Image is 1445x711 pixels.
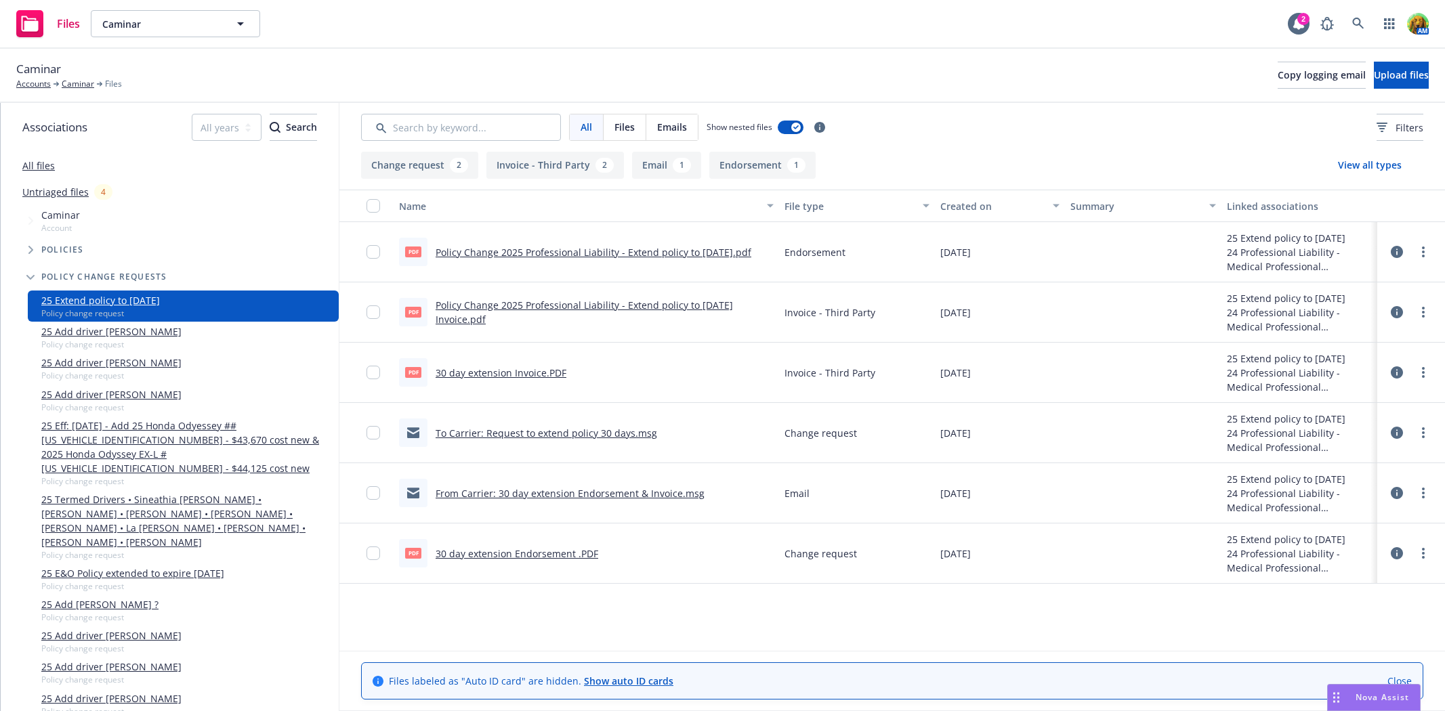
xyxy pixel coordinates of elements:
[41,324,182,339] a: 25 Add driver [PERSON_NAME]
[1227,231,1372,245] div: 25 Extend policy to [DATE]
[57,18,80,29] span: Files
[1377,121,1423,135] span: Filters
[632,152,701,179] button: Email
[41,402,182,413] span: Policy change request
[1396,121,1423,135] span: Filters
[62,78,94,90] a: Caminar
[657,120,687,134] span: Emails
[16,60,61,78] span: Caminar
[1227,546,1372,575] div: 24 Professional Liability - Medical Professional
[779,190,935,222] button: File type
[22,159,55,172] a: All files
[41,307,160,319] span: Policy change request
[1297,13,1310,25] div: 2
[41,674,182,685] span: Policy change request
[41,273,167,281] span: Policy change requests
[784,245,845,259] span: Endorsement
[41,660,182,674] a: 25 Add driver [PERSON_NAME]
[367,366,380,379] input: Toggle Row Selected
[584,674,673,687] a: Show auto ID cards
[16,78,51,90] a: Accounts
[41,246,84,254] span: Policies
[1227,199,1372,213] div: Linked associations
[41,691,182,706] a: 25 Add driver [PERSON_NAME]
[784,366,875,380] span: Invoice - Third Party
[1415,425,1431,441] a: more
[1387,674,1412,688] a: Close
[1374,68,1429,81] span: Upload files
[784,426,857,440] span: Change request
[614,120,635,134] span: Files
[784,199,915,213] div: File type
[1328,685,1345,710] div: Drag to move
[1227,305,1372,334] div: 24 Professional Liability - Medical Professional
[41,339,182,350] span: Policy change request
[784,305,875,320] span: Invoice - Third Party
[41,566,224,580] a: 25 E&O Policy extended to expire [DATE]
[41,418,333,475] a: 25 Eff: [DATE] - Add 25 Honda Odyessey ##[US_VEHICLE_IDENTIFICATION_NUMBER] - $43,670 cost new & ...
[361,152,478,179] button: Change request
[1345,10,1372,37] a: Search
[41,643,182,654] span: Policy change request
[784,546,857,561] span: Change request
[41,628,182,643] a: 25 Add driver [PERSON_NAME]
[940,426,971,440] span: [DATE]
[436,299,733,326] a: Policy Change 2025 Professional Liability - Extend policy to [DATE] Invoice.pdf
[41,355,182,370] a: 25 Add driver [PERSON_NAME]
[450,158,468,173] div: 2
[1314,10,1341,37] a: Report a Bug
[41,549,333,561] span: Policy change request
[1316,152,1423,179] button: View all types
[436,366,566,379] a: 30 day extension Invoice.PDF
[41,387,182,402] a: 25 Add driver [PERSON_NAME]
[405,307,421,317] span: pdf
[1415,364,1431,381] a: more
[1415,545,1431,561] a: more
[1227,426,1372,454] div: 24 Professional Liability - Medical Professional
[405,548,421,558] span: PDF
[486,152,624,179] button: Invoice - Third Party
[1227,532,1372,546] div: 25 Extend policy to [DATE]
[1377,114,1423,141] button: Filters
[11,5,85,43] a: Files
[1415,304,1431,320] a: more
[1227,366,1372,394] div: 24 Professional Liability - Medical Professional
[394,190,779,222] button: Name
[94,184,112,200] div: 4
[784,486,810,500] span: Email
[1415,485,1431,501] a: more
[361,114,561,141] input: Search by keyword...
[787,158,805,173] div: 1
[41,580,224,592] span: Policy change request
[1227,472,1372,486] div: 25 Extend policy to [DATE]
[367,426,380,439] input: Toggle Row Selected
[367,245,380,259] input: Toggle Row Selected
[367,486,380,500] input: Toggle Row Selected
[91,10,260,37] button: Caminar
[41,293,160,307] a: 25 Extend policy to [DATE]
[581,120,592,134] span: All
[1327,684,1421,711] button: Nova Assist
[935,190,1065,222] button: Created on
[673,158,691,173] div: 1
[41,492,333,549] a: 25 Termed Drivers • Sineathia [PERSON_NAME] • [PERSON_NAME] • [PERSON_NAME] • [PERSON_NAME] • [PE...
[1227,486,1372,515] div: 24 Professional Liability - Medical Professional
[102,17,219,31] span: Caminar
[1227,291,1372,305] div: 25 Extend policy to [DATE]
[1407,13,1429,35] img: photo
[595,158,614,173] div: 2
[367,546,380,560] input: Toggle Row Selected
[367,305,380,319] input: Toggle Row Selected
[1356,691,1409,703] span: Nova Assist
[709,152,816,179] button: Endorsement
[41,370,182,381] span: Policy change request
[41,597,159,611] a: 25 Add [PERSON_NAME] ?
[41,475,333,487] span: Policy change request
[707,121,772,133] span: Show nested files
[940,305,971,320] span: [DATE]
[105,78,122,90] span: Files
[1227,245,1372,274] div: 24 Professional Liability - Medical Professional
[405,367,421,377] span: PDF
[436,246,751,259] a: Policy Change 2025 Professional Liability - Extend policy to [DATE].pdf
[22,185,89,199] a: Untriaged files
